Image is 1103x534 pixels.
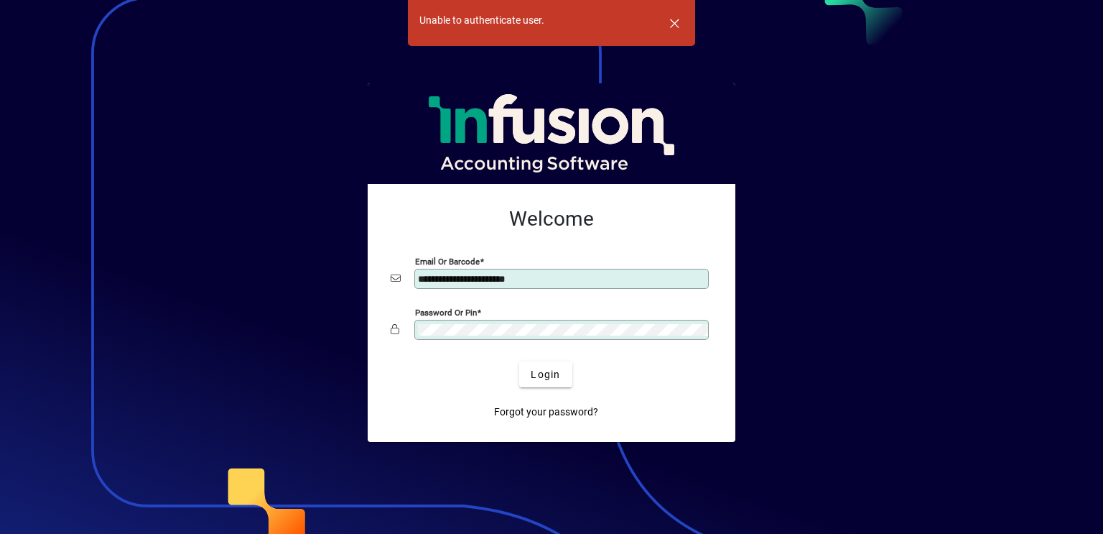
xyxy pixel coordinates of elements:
span: Login [531,367,560,382]
a: Forgot your password? [488,399,604,425]
mat-label: Email or Barcode [415,257,480,267]
button: Dismiss [657,6,692,40]
div: Unable to authenticate user. [419,13,544,28]
h2: Welcome [391,207,712,231]
mat-label: Password or Pin [415,308,477,318]
span: Forgot your password? [494,405,598,420]
button: Login [519,362,572,387]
